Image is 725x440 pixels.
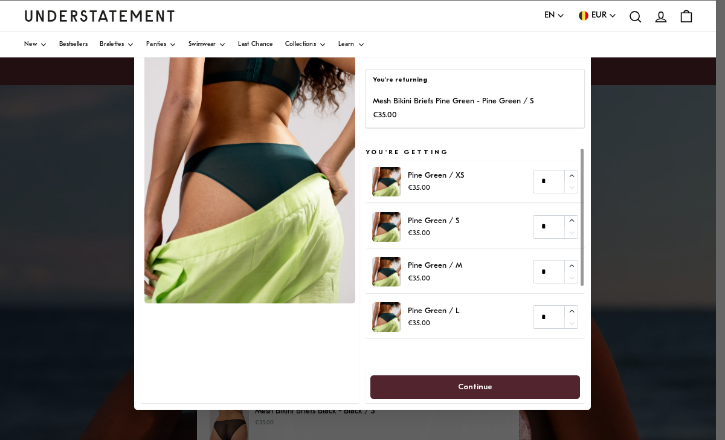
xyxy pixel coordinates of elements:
[372,302,402,332] img: PIMH-BRF-002-143.jpg
[408,260,462,273] p: Pine Green / M
[24,10,175,21] a: Understatement Homepage
[366,148,584,158] h5: You're getting
[408,318,459,329] p: €35.00
[408,273,462,285] p: €35.00
[408,169,464,182] p: Pine Green / XS
[188,32,226,57] a: Swimwear
[285,32,326,57] a: Collections
[373,109,533,121] p: €35.00
[59,42,88,48] span: Bestsellers
[238,42,272,48] span: Last Chance
[285,42,316,48] span: Collections
[338,32,365,57] a: Learn
[144,40,355,303] img: PIMH-BRF-002-143.jpg
[146,32,176,57] a: Panties
[544,9,565,22] button: EN
[24,42,37,48] span: New
[373,76,578,85] p: You're returning
[544,9,555,22] span: EN
[100,32,134,57] a: Bralettes
[408,305,459,317] p: Pine Green / L
[59,32,88,57] a: Bestsellers
[458,376,492,398] span: Continue
[372,212,402,242] img: PIMH-BRF-002-143.jpg
[408,183,464,194] p: €35.00
[577,9,617,22] button: EUR
[372,167,402,196] img: PIMH-BRF-002-143.jpg
[188,42,216,48] span: Swimwear
[146,42,166,48] span: Panties
[408,228,459,239] p: €35.00
[373,95,533,108] p: Mesh Bikini Briefs Pine Green - Pine Green / S
[372,257,402,287] img: PIMH-BRF-002-143.jpg
[370,375,580,399] button: Continue
[338,42,355,48] span: Learn
[24,32,47,57] a: New
[238,32,272,57] a: Last Chance
[591,9,607,22] span: EUR
[408,215,459,227] p: Pine Green / S
[100,42,124,48] span: Bralettes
